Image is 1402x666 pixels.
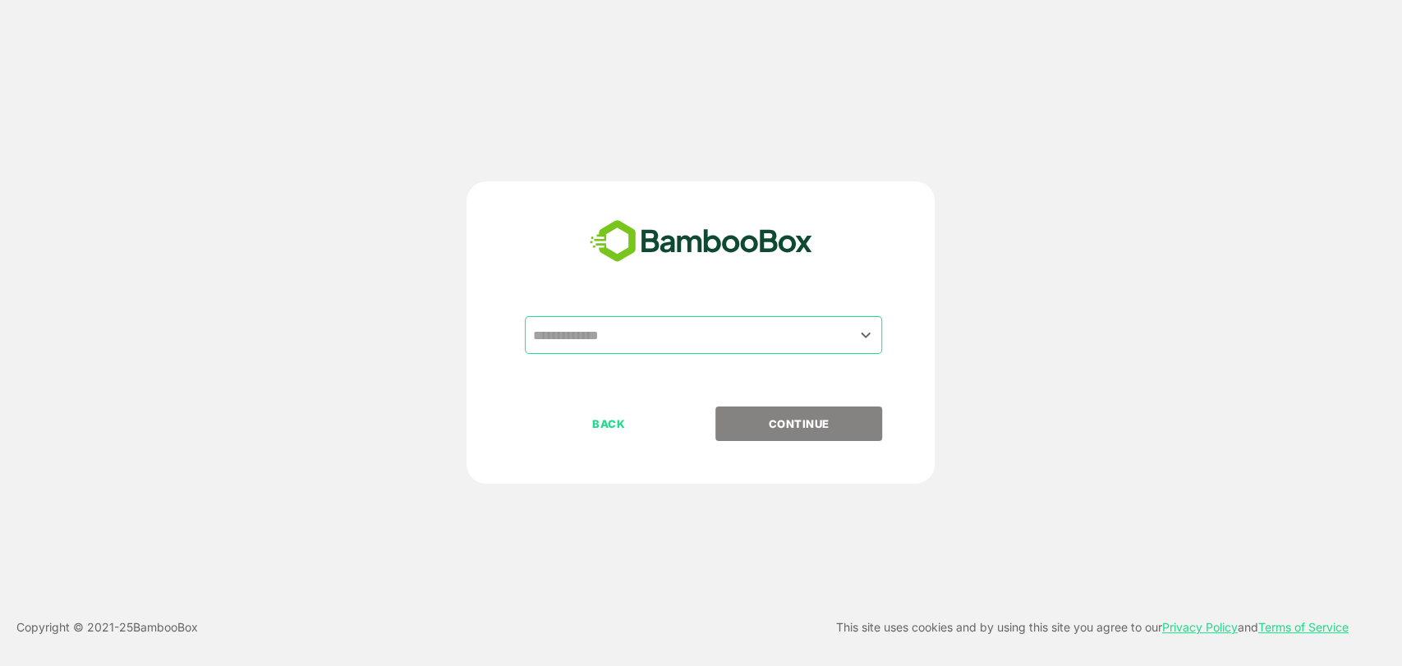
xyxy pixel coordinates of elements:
[581,214,821,269] img: bamboobox
[715,406,882,441] button: CONTINUE
[525,406,692,441] button: BACK
[836,618,1349,637] p: This site uses cookies and by using this site you agree to our and
[854,324,876,346] button: Open
[1258,620,1349,634] a: Terms of Service
[526,415,691,433] p: BACK
[1162,620,1238,634] a: Privacy Policy
[717,415,881,433] p: CONTINUE
[16,618,198,637] p: Copyright © 2021- 25 BambooBox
